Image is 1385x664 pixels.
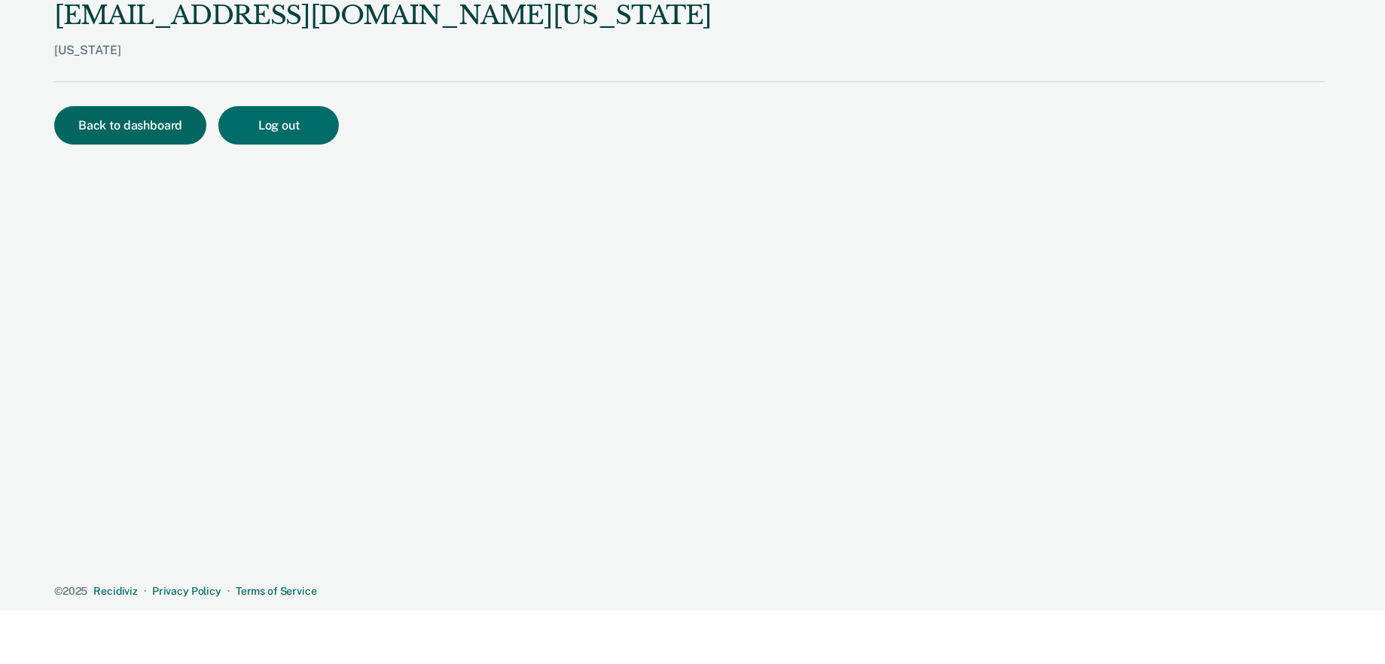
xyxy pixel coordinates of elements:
a: Terms of Service [236,585,317,597]
a: Recidiviz [93,585,138,597]
a: Back to dashboard [54,120,218,132]
div: · · [54,585,1325,598]
span: © 2025 [54,585,87,597]
button: Back to dashboard [54,106,206,145]
a: Privacy Policy [152,585,221,597]
div: [US_STATE] [54,43,712,81]
button: Log out [218,106,339,145]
